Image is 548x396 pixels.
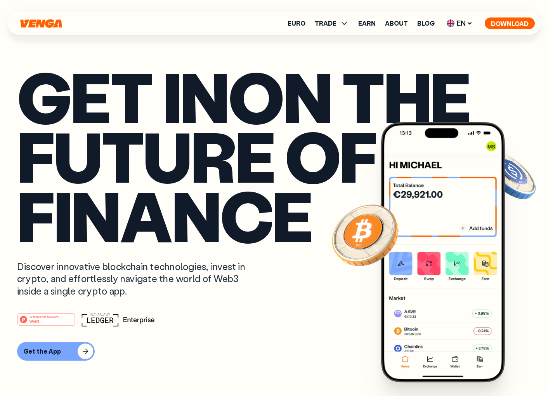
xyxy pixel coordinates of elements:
[315,20,336,26] span: TRADE
[482,147,538,203] img: USDC coin
[330,200,400,270] img: Bitcoin
[17,342,531,361] a: Get the App
[23,347,61,355] div: Get the App
[19,19,63,28] svg: Home
[17,260,262,297] p: Discover innovative blockchain technologies, invest in crypto, and effortlessly navigate the worl...
[385,20,408,26] a: About
[29,316,59,318] tspan: #1 PRODUCT OF THE MONTH
[417,20,435,26] a: Blog
[315,19,349,28] span: TRADE
[17,342,95,361] button: Get the App
[444,17,475,30] span: EN
[29,319,39,323] tspan: Web3
[17,317,75,328] a: #1 PRODUCT OF THE MONTHWeb3
[358,20,376,26] a: Earn
[485,17,535,29] button: Download
[447,19,454,27] img: flag-uk
[381,122,505,382] img: Venga app main
[17,66,531,245] p: Get in on the future of finance
[288,20,305,26] a: Euro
